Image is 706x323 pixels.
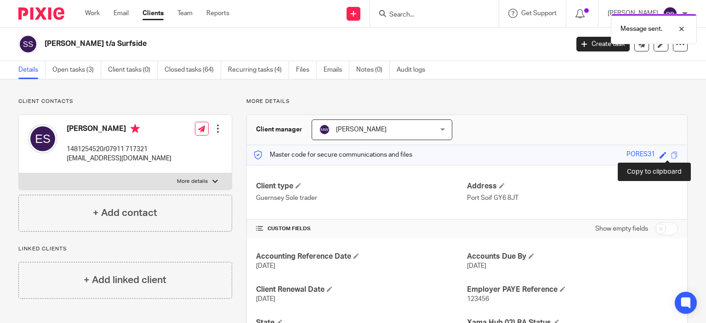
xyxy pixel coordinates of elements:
h4: Accounts Due By [467,252,678,261]
img: svg%3E [663,6,678,21]
a: Client tasks (0) [108,61,158,79]
a: Notes (0) [356,61,390,79]
h4: Employer PAYE Reference [467,285,678,295]
img: svg%3E [28,124,57,153]
a: Create task [576,37,630,51]
h4: [PERSON_NAME] [67,124,171,136]
p: [EMAIL_ADDRESS][DOMAIN_NAME] [67,154,171,163]
h4: + Add contact [93,206,157,220]
p: 1481254520/07911 717321 [67,145,171,154]
p: More details [177,178,208,185]
p: Linked clients [18,245,232,253]
a: Open tasks (3) [52,61,101,79]
h4: Accounting Reference Date [256,252,467,261]
a: Emails [324,61,349,79]
p: Message sent. [621,24,662,34]
span: [PERSON_NAME] [336,126,387,133]
p: More details [246,98,688,105]
a: Reports [206,9,229,18]
a: Team [177,9,193,18]
img: svg%3E [319,124,330,135]
h4: CUSTOM FIELDS [256,225,467,232]
img: svg%3E [18,34,38,54]
h3: Client manager [256,125,302,134]
a: Files [296,61,317,79]
p: Master code for secure communications and files [254,150,412,159]
h4: Client Renewal Date [256,285,467,295]
span: 123456 [467,296,489,302]
h4: Address [467,181,678,191]
span: [DATE] [256,296,275,302]
a: Details [18,61,46,79]
p: Client contacts [18,98,232,105]
p: Port Soif GY6 8JT [467,193,678,203]
span: [DATE] [467,263,486,269]
i: Primary [131,124,140,133]
a: Work [85,9,100,18]
span: [DATE] [256,263,275,269]
img: Pixie [18,7,64,20]
p: Guernsey Sole trader [256,193,467,203]
a: Clients [142,9,164,18]
h2: [PERSON_NAME] t/a Surfside [45,39,459,49]
a: Closed tasks (64) [165,61,221,79]
h4: Client type [256,181,467,191]
a: Email [114,9,129,18]
a: Recurring tasks (4) [228,61,289,79]
label: Show empty fields [595,224,648,233]
h4: + Add linked client [84,273,166,287]
div: PORES31 [626,150,655,160]
a: Audit logs [397,61,432,79]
